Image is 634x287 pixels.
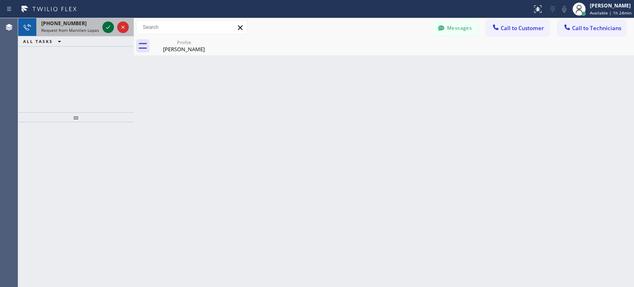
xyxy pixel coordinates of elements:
button: ALL TASKS [18,36,69,46]
div: Lisa Podell [153,37,215,55]
button: Accept [102,21,114,33]
button: Call to Technicians [558,20,626,36]
input: Search [137,21,247,34]
div: [PERSON_NAME] [153,45,215,53]
span: ALL TASKS [23,38,53,44]
div: [PERSON_NAME] [590,2,632,9]
span: Call to Customer [501,24,544,32]
span: Request from Marvilen Lapasanda (direct) [41,27,124,33]
span: Call to Technicians [572,24,621,32]
span: [PHONE_NUMBER] [41,20,87,27]
button: Messages [433,20,478,36]
div: Profile [153,39,215,45]
button: Mute [558,3,570,15]
button: Call to Customer [486,20,549,36]
span: Available | 1h 24min [590,10,632,16]
button: Reject [117,21,129,33]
